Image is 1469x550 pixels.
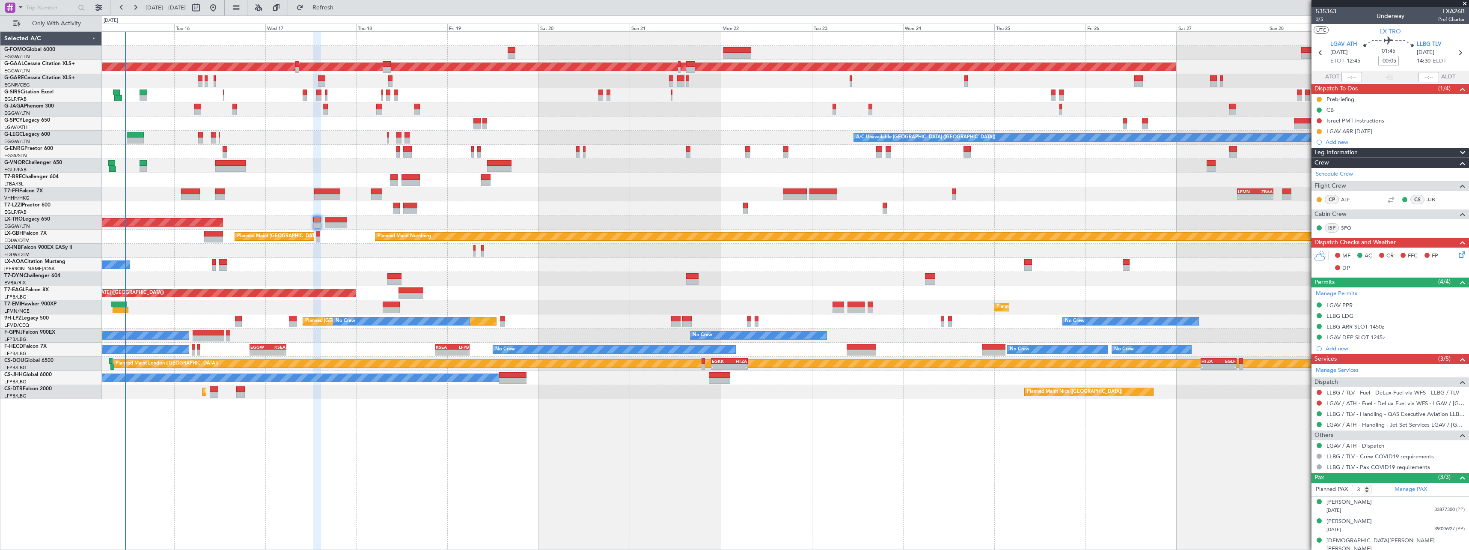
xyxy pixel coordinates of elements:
span: FP [1432,252,1438,260]
div: EGKK [712,359,729,364]
span: [DATE] - [DATE] [146,4,186,12]
div: - [712,364,729,369]
a: G-GAALCessna Citation XLS+ [4,61,75,66]
span: T7-DYN [4,273,24,278]
div: Planned Maint Sofia [205,386,248,398]
span: DP [1342,264,1350,273]
a: G-FOMOGlobal 6000 [4,47,55,52]
div: - [1238,194,1255,200]
span: (1/4) [1438,84,1451,93]
a: G-JAGAPhenom 300 [4,104,54,109]
a: JJB [1427,196,1446,203]
div: No Crew [1010,343,1029,356]
a: EGNR/CEG [4,82,30,88]
div: CB [1326,106,1334,114]
div: [DATE] [104,17,118,24]
a: LFPB/LBG [4,336,27,343]
a: LGAV / ATH - Fuel - DeLux Fuel via WFS - LGAV / [GEOGRAPHIC_DATA] [1326,400,1465,407]
a: EDLW/DTM [4,251,30,258]
div: LLBG ARR SLOT 1450z [1326,323,1384,330]
div: LFPB [452,344,469,350]
a: LX-INBFalcon 900EX EASy II [4,245,72,250]
span: 01:45 [1382,47,1395,56]
div: CS [1410,195,1424,204]
a: EGGW/LTN [4,110,30,117]
a: Manage Services [1316,366,1359,375]
span: G-GARE [4,75,24,81]
a: LFPB/LBG [4,365,27,371]
span: ELDT [1433,57,1446,66]
span: Pref Charter [1438,16,1465,23]
span: F-GPNJ [4,330,23,335]
div: No Crew [495,343,515,356]
span: Services [1314,354,1337,364]
div: Planned Maint [GEOGRAPHIC_DATA] ([GEOGRAPHIC_DATA]) [237,230,372,243]
div: Sun 28 [1268,24,1359,31]
div: Mon 15 [83,24,174,31]
div: Mon 22 [721,24,812,31]
div: A/C Unavailable [GEOGRAPHIC_DATA] ([GEOGRAPHIC_DATA]) [856,131,995,144]
span: LX-INB [4,245,21,250]
a: G-VNORChallenger 650 [4,160,62,165]
span: G-JAGA [4,104,24,109]
span: T7-LZZI [4,203,22,208]
div: Planned Maint Nice ([GEOGRAPHIC_DATA]) [1027,386,1122,398]
span: G-SIRS [4,90,21,95]
a: CS-JHHGlobal 6000 [4,372,52,377]
a: EGLF/FAB [4,96,27,102]
div: - [436,350,452,355]
a: LX-TROLegacy 650 [4,217,50,222]
a: LTBA/ISL [4,181,24,187]
a: SPO [1341,224,1360,232]
span: 33877300 (PP) [1434,506,1465,514]
div: Fri 26 [1085,24,1177,31]
a: ALF [1341,196,1360,203]
span: AC [1365,252,1372,260]
span: 535363 [1316,7,1336,16]
span: ALDT [1441,73,1455,81]
a: T7-DYNChallenger 604 [4,273,60,278]
div: LFMN [1238,189,1255,194]
label: Planned PAX [1316,485,1348,494]
a: LGAV / ATH - Handling - Jet Set Services LGAV / [GEOGRAPHIC_DATA] [1326,421,1465,428]
a: T7-LZZIPraetor 600 [4,203,51,208]
div: LGAV DEP SLOT 1245z [1326,334,1385,341]
span: (3/3) [1438,472,1451,481]
div: LGAV PPR [1326,302,1353,309]
div: No Crew [1114,343,1134,356]
span: G-ENRG [4,146,24,151]
div: Sun 21 [630,24,721,31]
a: CS-DOUGlobal 6500 [4,358,54,363]
span: (4/4) [1438,277,1451,286]
span: T7-EAGL [4,287,25,293]
div: Planned Maint [GEOGRAPHIC_DATA] [996,301,1078,314]
div: - [250,350,268,355]
a: F-GPNJFalcon 900EX [4,330,55,335]
span: T7-FFI [4,188,19,194]
a: 9H-LPZLegacy 500 [4,316,49,321]
span: 39025927 (PP) [1434,526,1465,533]
a: EGGW/LTN [4,223,30,230]
a: CS-DTRFalcon 2000 [4,386,52,392]
a: LFPB/LBG [4,294,27,300]
div: Fri 19 [447,24,538,31]
a: LLBG / TLV - Crew COVID19 requirements [1326,453,1434,460]
span: Others [1314,430,1333,440]
a: T7-EAGLFalcon 8X [4,287,49,293]
div: Prebriefing [1326,96,1354,103]
span: Crew [1314,158,1329,168]
input: Trip Number [26,1,75,14]
div: LLBG LDG [1326,312,1353,320]
div: KSEA [268,344,285,350]
a: EVRA/RIX [4,280,26,286]
span: 3/5 [1316,16,1336,23]
span: G-LEGC [4,132,23,137]
div: - [1255,194,1273,200]
span: Cabin Crew [1314,209,1347,219]
div: No Crew [1065,315,1085,328]
a: T7-FFIFalcon 7X [4,188,43,194]
div: KSEA [436,344,452,350]
span: G-SPCY [4,118,23,123]
span: ETOT [1330,57,1344,66]
span: Dispatch To-Dos [1314,84,1358,94]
